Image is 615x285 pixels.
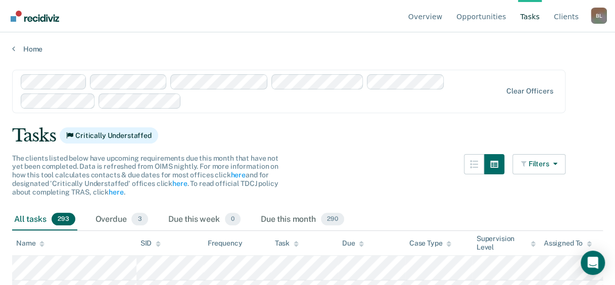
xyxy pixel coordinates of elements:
[581,251,605,275] div: Open Intercom Messenger
[109,188,123,196] a: here
[477,234,536,252] div: Supervision Level
[12,125,603,146] div: Tasks
[512,154,566,174] button: Filters
[506,87,553,96] div: Clear officers
[131,213,148,226] span: 3
[591,8,607,24] div: B L
[12,154,278,196] span: The clients listed below have upcoming requirements due this month that have not yet been complet...
[321,213,344,226] span: 290
[225,213,241,226] span: 0
[259,209,346,231] div: Due this month290
[275,239,299,248] div: Task
[52,213,75,226] span: 293
[342,239,364,248] div: Due
[172,179,187,187] a: here
[12,209,77,231] div: All tasks293
[230,171,245,179] a: here
[591,8,607,24] button: Profile dropdown button
[11,11,59,22] img: Recidiviz
[166,209,243,231] div: Due this week0
[16,239,44,248] div: Name
[140,239,161,248] div: SID
[409,239,452,248] div: Case Type
[93,209,150,231] div: Overdue3
[60,127,158,144] span: Critically Understaffed
[12,44,603,54] a: Home
[208,239,243,248] div: Frequency
[544,239,592,248] div: Assigned To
